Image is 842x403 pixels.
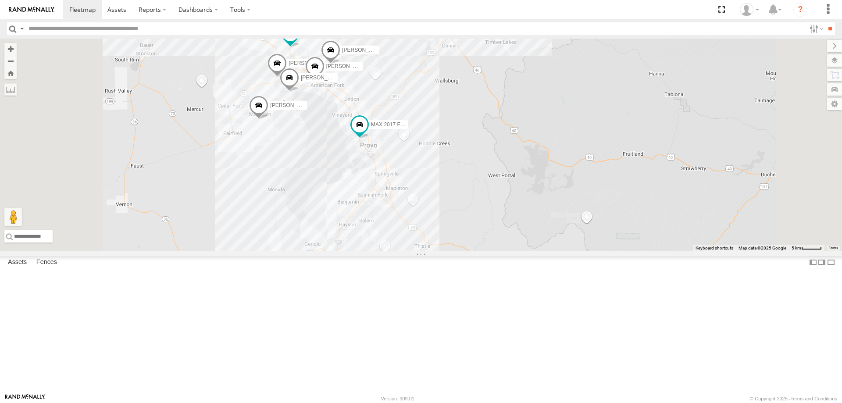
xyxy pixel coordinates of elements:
label: Map Settings [827,98,842,110]
img: rand-logo.svg [9,7,54,13]
label: Fences [32,256,61,268]
i: ? [793,3,807,17]
span: [PERSON_NAME] -2023 F150 [326,63,398,69]
span: Map data ©2025 Google [739,246,786,250]
div: © Copyright 2025 - [750,396,837,401]
button: Zoom Home [4,67,17,79]
button: Keyboard shortcuts [696,245,733,251]
span: [PERSON_NAME] 2017 E350 GT1 [289,60,371,66]
button: Drag Pegman onto the map to open Street View [4,208,22,226]
label: Search Query [18,22,25,35]
span: 5 km [792,246,801,250]
span: [PERSON_NAME]- 2022 F150 [301,75,372,81]
span: MAX 2017 F150 [371,121,409,128]
label: Hide Summary Table [827,256,835,269]
a: Visit our Website [5,394,45,403]
label: Dock Summary Table to the Right [817,256,826,269]
button: Zoom out [4,55,17,67]
button: Zoom in [4,43,17,55]
div: Version: 309.01 [381,396,414,401]
span: [PERSON_NAME] 2020 F350 GT2 [270,102,352,108]
span: [PERSON_NAME] 2016 Chevy 3500 [342,47,428,53]
a: Terms and Conditions [791,396,837,401]
label: Measure [4,83,17,96]
label: Assets [4,256,31,268]
div: Allen Bauer [737,3,762,16]
label: Search Filter Options [806,22,825,35]
button: Map Scale: 5 km per 43 pixels [789,245,824,251]
a: Terms (opens in new tab) [829,246,838,250]
label: Dock Summary Table to the Left [809,256,817,269]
